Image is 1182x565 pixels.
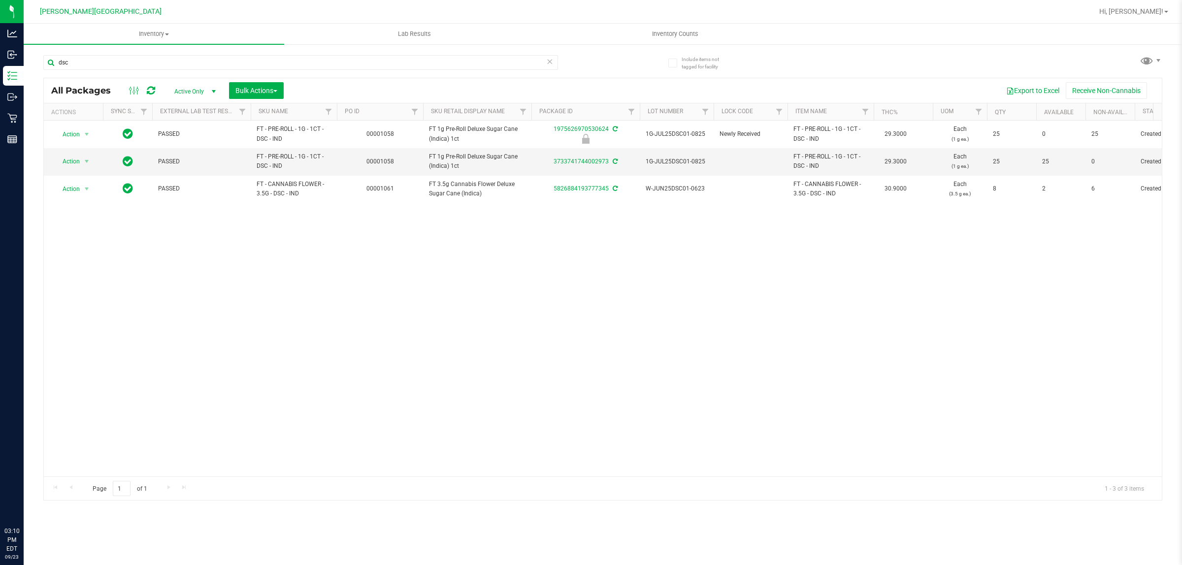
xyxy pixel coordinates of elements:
[51,85,121,96] span: All Packages
[1099,7,1163,15] span: Hi, [PERSON_NAME]!
[431,108,505,115] a: Sku Retail Display Name
[158,157,245,166] span: PASSED
[795,108,827,115] a: Item Name
[366,185,394,192] a: 00001061
[40,7,162,16] span: [PERSON_NAME][GEOGRAPHIC_DATA]
[429,152,525,171] span: FT 1g Pre-Roll Deluxe Sugar Cane (Indica) 1ct
[7,50,17,60] inline-svg: Inbound
[7,29,17,38] inline-svg: Analytics
[1042,129,1080,139] span: 0
[51,109,99,116] div: Actions
[545,24,805,44] a: Inventory Counts
[880,182,912,196] span: 30.9000
[793,125,868,143] span: FT - PRE-ROLL - 1G - 1CT - DSC - IND
[611,126,618,132] span: Sync from Compliance System
[136,103,152,120] a: Filter
[939,134,981,144] p: (1 g ea.)
[646,157,708,166] span: 1G-JUL25DSC01-0825
[1097,481,1152,496] span: 1 - 3 of 3 items
[554,126,609,132] a: 1975626970530624
[7,92,17,102] inline-svg: Outbound
[554,158,609,165] a: 3733741744002973
[4,527,19,553] p: 03:10 PM EDT
[939,161,981,171] p: (1 g ea.)
[54,155,80,168] span: Action
[24,30,284,38] span: Inventory
[366,130,394,137] a: 00001058
[1000,82,1066,99] button: Export to Excel
[1091,184,1129,193] span: 6
[257,125,331,143] span: FT - PRE-ROLL - 1G - 1CT - DSC - IND
[624,103,640,120] a: Filter
[1143,108,1164,115] a: Status
[113,481,131,496] input: 1
[366,158,394,165] a: 00001058
[160,108,237,115] a: External Lab Test Result
[880,127,912,141] span: 29.3000
[345,108,360,115] a: PO ID
[793,152,868,171] span: FT - PRE-ROLL - 1G - 1CT - DSC - IND
[81,182,93,196] span: select
[4,553,19,561] p: 09/23
[7,71,17,81] inline-svg: Inventory
[257,180,331,198] span: FT - CANNABIS FLOWER - 3.5G - DSC - IND
[229,82,284,99] button: Bulk Actions
[611,158,618,165] span: Sync from Compliance System
[682,56,731,70] span: Include items not tagged for facility
[697,103,714,120] a: Filter
[722,108,753,115] a: Lock Code
[1066,82,1147,99] button: Receive Non-Cannabis
[407,103,423,120] a: Filter
[54,182,80,196] span: Action
[1093,109,1137,116] a: Non-Available
[993,129,1030,139] span: 25
[111,108,149,115] a: Sync Status
[720,129,782,139] span: Newly Received
[939,189,981,198] p: (3.5 g ea.)
[546,55,553,68] span: Clear
[81,155,93,168] span: select
[1042,157,1080,166] span: 25
[84,481,155,496] span: Page of 1
[539,108,573,115] a: Package ID
[857,103,874,120] a: Filter
[941,108,953,115] a: UOM
[639,30,712,38] span: Inventory Counts
[43,55,558,70] input: Search Package ID, Item Name, SKU, Lot or Part Number...
[793,180,868,198] span: FT - CANNABIS FLOWER - 3.5G - DSC - IND
[939,125,981,143] span: Each
[939,180,981,198] span: Each
[7,113,17,123] inline-svg: Retail
[81,127,93,141] span: select
[385,30,444,38] span: Lab Results
[429,125,525,143] span: FT 1g Pre-Roll Deluxe Sugar Cane (Indica) 1ct
[611,185,618,192] span: Sync from Compliance System
[1042,184,1080,193] span: 2
[257,152,331,171] span: FT - PRE-ROLL - 1G - 1CT - DSC - IND
[993,157,1030,166] span: 25
[7,134,17,144] inline-svg: Reports
[284,24,545,44] a: Lab Results
[646,184,708,193] span: W-JUN25DSC01-0623
[646,129,708,139] span: 1G-JUL25DSC01-0825
[259,108,288,115] a: SKU Name
[971,103,987,120] a: Filter
[1091,157,1129,166] span: 0
[1091,129,1129,139] span: 25
[530,134,641,144] div: Newly Received
[158,129,245,139] span: PASSED
[648,108,683,115] a: Lot Number
[158,184,245,193] span: PASSED
[995,109,1006,116] a: Qty
[235,87,277,94] span: Bulk Actions
[515,103,531,120] a: Filter
[321,103,337,120] a: Filter
[24,24,284,44] a: Inventory
[429,180,525,198] span: FT 3.5g Cannabis Flower Deluxe Sugar Cane (Indica)
[880,155,912,169] span: 29.3000
[939,152,981,171] span: Each
[771,103,788,120] a: Filter
[1044,109,1074,116] a: Available
[10,486,39,516] iframe: Resource center
[29,485,41,497] iframe: Resource center unread badge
